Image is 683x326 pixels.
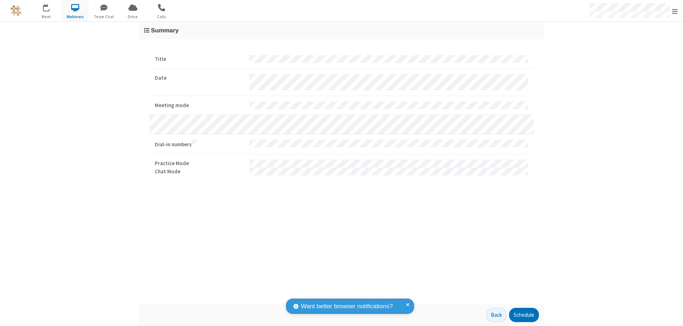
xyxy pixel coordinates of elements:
span: Calls [148,14,175,20]
button: Back [486,308,507,322]
div: 3 [48,4,53,9]
strong: Date [155,74,244,82]
span: Meet [33,14,60,20]
span: Drive [120,14,146,20]
strong: Dial-in numbers [155,140,244,149]
strong: Title [155,55,244,63]
strong: Practice Mode [155,159,244,168]
span: Summary [151,27,179,34]
span: Team Chat [91,14,117,20]
img: QA Selenium DO NOT DELETE OR CHANGE [11,5,21,16]
button: Schedule [509,308,539,322]
span: Want better browser notifications? [301,302,393,311]
strong: Chat Mode [155,168,244,176]
strong: Meeting mode [155,101,244,110]
span: Webinars [62,14,89,20]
